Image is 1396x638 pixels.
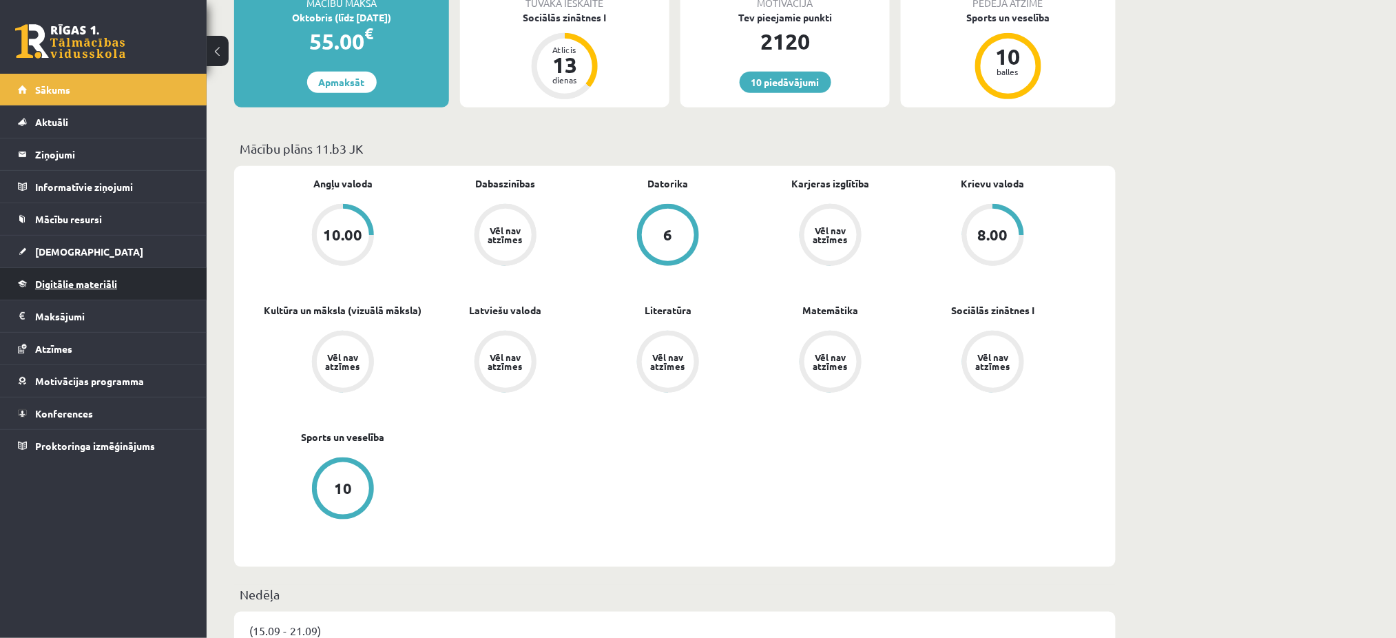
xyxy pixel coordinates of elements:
[18,333,189,364] a: Atzīmes
[35,278,117,290] span: Digitālie materiāli
[988,45,1029,68] div: 10
[18,268,189,300] a: Digitālie materiāli
[424,331,587,395] a: Vēl nav atzīmes
[313,176,373,191] a: Angļu valoda
[18,171,189,203] a: Informatīvie ziņojumi
[912,331,1074,395] a: Vēl nav atzīmes
[35,171,189,203] legend: Informatīvie ziņojumi
[912,204,1074,269] a: 8.00
[645,303,691,318] a: Literatūra
[302,430,385,444] a: Sports un veselība
[35,138,189,170] legend: Ziņojumi
[974,353,1012,371] div: Vēl nav atzīmes
[35,342,72,355] span: Atzīmes
[262,331,424,395] a: Vēl nav atzīmes
[35,213,102,225] span: Mācību resursi
[486,353,525,371] div: Vēl nav atzīmes
[476,176,536,191] a: Dabaszinības
[544,45,585,54] div: Atlicis
[648,176,689,191] a: Datorika
[324,353,362,371] div: Vēl nav atzīmes
[264,303,422,318] a: Kultūra un māksla (vizuālā māksla)
[18,203,189,235] a: Mācību resursi
[18,74,189,105] a: Sākums
[262,204,424,269] a: 10.00
[460,10,669,25] div: Sociālās zinātnes I
[680,10,890,25] div: Tev pieejamie punkti
[811,226,850,244] div: Vēl nav atzīmes
[803,303,859,318] a: Matemātika
[234,25,449,58] div: 55.00
[18,398,189,429] a: Konferences
[978,227,1008,243] div: 8.00
[18,106,189,138] a: Aktuāli
[664,227,673,243] div: 6
[811,353,850,371] div: Vēl nav atzīmes
[952,303,1035,318] a: Sociālās zinātnes I
[240,585,1110,604] p: Nedēļa
[486,226,525,244] div: Vēl nav atzīmes
[470,303,542,318] a: Latviešu valoda
[35,407,93,420] span: Konferences
[680,25,890,58] div: 2120
[15,24,125,59] a: Rīgas 1. Tālmācības vidusskola
[35,83,70,96] span: Sākums
[988,68,1029,76] div: balles
[587,204,749,269] a: 6
[901,10,1116,101] a: Sports un veselība 10 balles
[424,204,587,269] a: Vēl nav atzīmes
[18,138,189,170] a: Ziņojumi
[961,176,1025,191] a: Krievu valoda
[262,457,424,522] a: 10
[544,54,585,76] div: 13
[901,10,1116,25] div: Sports un veselība
[544,76,585,84] div: dienas
[587,331,749,395] a: Vēl nav atzīmes
[749,204,912,269] a: Vēl nav atzīmes
[18,430,189,462] a: Proktoringa izmēģinājums
[240,139,1110,158] p: Mācību plāns 11.b3 JK
[324,227,363,243] div: 10.00
[649,353,687,371] div: Vēl nav atzīmes
[792,176,870,191] a: Karjeras izglītība
[307,72,377,93] a: Apmaksāt
[365,23,374,43] span: €
[334,481,352,496] div: 10
[35,116,68,128] span: Aktuāli
[35,245,143,258] span: [DEMOGRAPHIC_DATA]
[740,72,831,93] a: 10 piedāvājumi
[234,10,449,25] div: Oktobris (līdz [DATE])
[18,300,189,332] a: Maksājumi
[460,10,669,101] a: Sociālās zinātnes I Atlicis 13 dienas
[35,375,144,387] span: Motivācijas programma
[749,331,912,395] a: Vēl nav atzīmes
[18,365,189,397] a: Motivācijas programma
[18,236,189,267] a: [DEMOGRAPHIC_DATA]
[35,440,155,452] span: Proktoringa izmēģinājums
[35,300,189,332] legend: Maksājumi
